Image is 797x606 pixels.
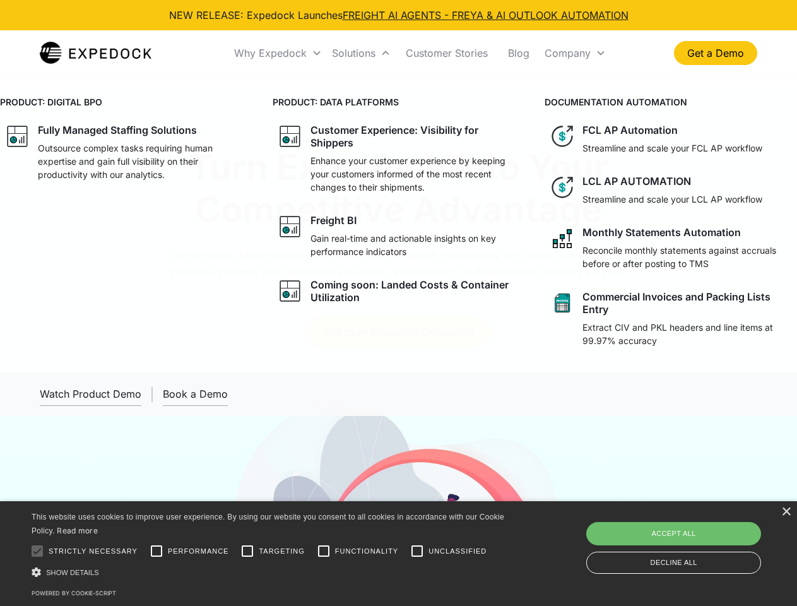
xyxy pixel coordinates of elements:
[273,119,525,199] a: graph iconCustomer Experience: Visibility for ShippersEnhance your customer experience by keeping...
[49,546,138,557] span: Strictly necessary
[310,154,520,194] p: Enhance your customer experience by keeping your customers informed of the most recent changes to...
[545,221,797,275] a: network like iconMonthly Statements AutomationReconcile monthly statements against accruals befor...
[229,32,327,74] div: Why Expedock
[582,193,762,206] p: Streamline and scale your LCL AP workflow
[550,226,575,251] img: network like icon
[273,95,525,109] h4: PRODUCT: DATA PLATFORMS
[582,141,762,155] p: Streamline and scale your FCL AP workflow
[545,119,797,160] a: dollar iconFCL AP AutomationStreamline and scale your FCL AP workflow
[545,285,797,352] a: sheet iconCommercial Invoices and Packing Lists EntryExtract CIV and PKL headers and line items a...
[582,290,792,316] div: Commercial Invoices and Packing Lists Entry
[38,124,197,136] div: Fully Managed Staffing Solutions
[38,141,247,181] p: Outsource complex tasks requiring human expertise and gain full visibility on their productivity ...
[332,47,375,59] div: Solutions
[234,47,307,59] div: Why Expedock
[327,32,396,74] div: Solutions
[278,278,303,304] img: graph icon
[46,569,99,576] span: Show details
[32,513,504,536] span: This website uses cookies to improve user experience. By using our website you consent to all coo...
[310,278,520,304] div: Coming soon: Landed Costs & Container Utilization
[545,47,591,59] div: Company
[540,32,611,74] div: Company
[674,41,757,65] a: Get a Demo
[396,32,498,74] a: Customer Stories
[163,388,228,400] div: Book a Demo
[310,232,520,258] p: Gain real-time and actionable insights on key performance indicators
[550,124,575,149] img: dollar icon
[582,321,792,347] p: Extract CIV and PKL headers and line items at 99.97% accuracy
[40,388,141,400] div: Watch Product Demo
[582,244,792,270] p: Reconcile monthly statements against accruals before or after posting to TMS
[310,124,520,149] div: Customer Experience: Visibility for Shippers
[545,170,797,211] a: dollar iconLCL AP AUTOMATIONStreamline and scale your LCL AP workflow
[169,8,629,23] div: NEW RELEASE: Expedock Launches
[582,175,691,187] div: LCL AP AUTOMATION
[310,214,357,227] div: Freight BI
[343,9,629,21] a: FREIGHT AI AGENTS - FREYA & AI OUTLOOK AUTOMATION
[32,566,509,579] div: Show details
[550,175,575,200] img: dollar icon
[57,526,98,535] a: Read more
[32,590,116,597] a: Powered by cookie-script
[168,546,229,557] span: Performance
[278,214,303,239] img: graph icon
[278,124,303,149] img: graph icon
[5,124,30,149] img: graph icon
[40,383,141,406] a: open lightbox
[273,209,525,263] a: graph iconFreight BIGain real-time and actionable insights on key performance indicators
[40,40,151,66] img: Expedock Logo
[273,273,525,309] a: graph iconComing soon: Landed Costs & Container Utilization
[550,290,575,316] img: sheet icon
[335,546,398,557] span: Functionality
[582,226,741,239] div: Monthly Statements Automation
[40,40,151,66] a: home
[587,470,797,606] iframe: Chat Widget
[163,383,228,406] a: Book a Demo
[259,546,304,557] span: Targeting
[428,546,487,557] span: Unclassified
[498,32,540,74] a: Blog
[545,95,797,109] h4: DOCUMENTATION AUTOMATION
[582,124,678,136] div: FCL AP Automation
